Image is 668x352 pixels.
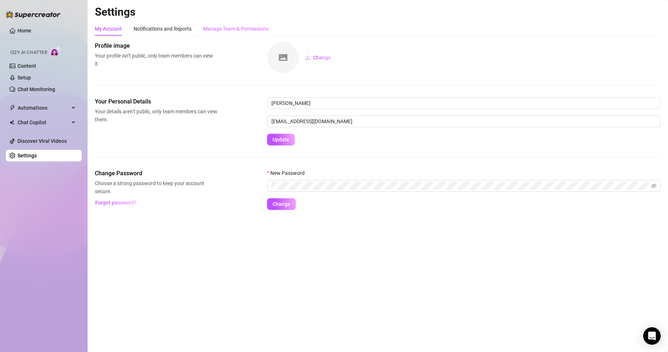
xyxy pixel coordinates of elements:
span: Chat Copilot [18,117,69,128]
h2: Settings [95,5,661,19]
span: Your details aren’t public, only team members can view them. [95,107,217,124]
button: Change [299,52,337,63]
span: Choose a strong password to keep your account secure. [95,179,217,195]
button: Update [267,134,295,145]
span: Profile image [95,42,217,50]
a: Chat Monitoring [18,86,55,92]
img: square-placeholder.png [267,42,299,73]
a: Content [18,63,36,69]
span: Change [273,201,290,207]
span: thunderbolt [9,105,15,111]
input: Enter new email [267,116,661,127]
button: Change [267,198,296,210]
a: Discover Viral Videos [18,138,67,144]
div: My Account [95,25,122,33]
a: Settings [18,153,37,159]
button: Forgot password? [95,197,136,208]
img: Chat Copilot [9,120,14,125]
input: New Password [271,182,650,190]
span: Your Personal Details [95,97,217,106]
input: Enter name [267,97,661,109]
span: Automations [18,102,69,114]
div: Manage Team & Permissions [203,25,269,33]
span: Forgot password? [95,200,136,206]
a: Setup [18,75,31,81]
span: Update [273,137,289,142]
span: upload [305,55,310,60]
span: Change [313,55,331,60]
label: New Password [267,169,309,177]
span: eye-invisible [651,183,656,188]
a: Home [18,28,31,34]
div: Notifications and Reports [134,25,192,33]
div: Open Intercom Messenger [643,327,661,345]
img: AI Chatter [50,46,61,57]
span: Change Password [95,169,217,178]
img: logo-BBDzfeDw.svg [6,11,61,18]
span: Izzy AI Chatter [10,49,47,56]
span: Your profile isn’t public, only team members can view it. [95,52,217,68]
